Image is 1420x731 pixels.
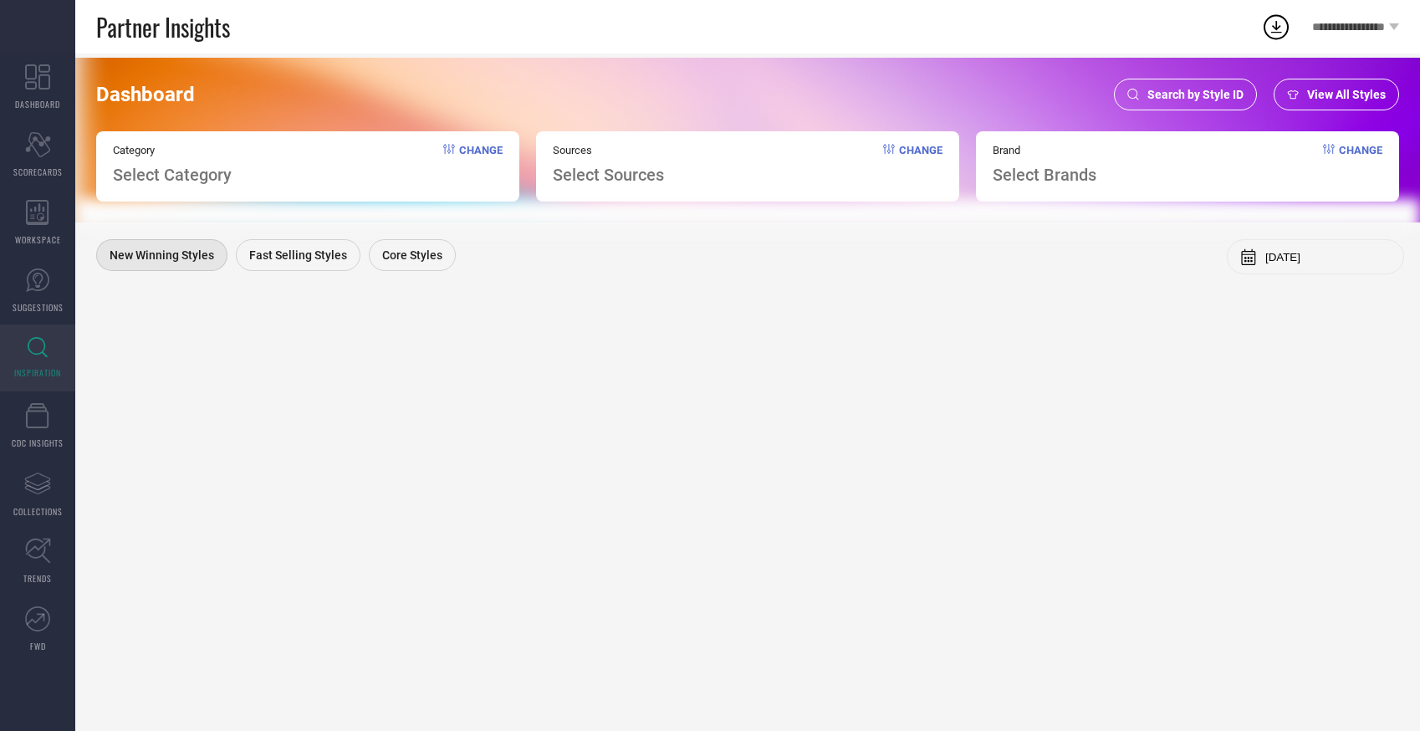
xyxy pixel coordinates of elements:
span: CDC INSIGHTS [12,437,64,449]
span: WORKSPACE [15,233,61,246]
span: Change [899,144,942,185]
span: Select Category [113,165,232,185]
span: Change [1339,144,1382,185]
span: SCORECARDS [13,166,63,178]
span: COLLECTIONS [13,505,63,518]
span: Core Styles [382,248,442,262]
span: Brand [993,144,1096,156]
span: FWD [30,640,46,652]
span: INSPIRATION [14,366,61,379]
span: Change [459,144,503,185]
span: Sources [553,144,664,156]
span: Category [113,144,232,156]
span: View All Styles [1307,88,1386,101]
span: Fast Selling Styles [249,248,347,262]
div: Open download list [1261,12,1291,42]
span: SUGGESTIONS [13,301,64,314]
span: TRENDS [23,572,52,585]
span: DASHBOARD [15,98,60,110]
span: Partner Insights [96,10,230,44]
span: New Winning Styles [110,248,214,262]
span: Select Brands [993,165,1096,185]
span: Select Sources [553,165,664,185]
span: Dashboard [96,83,195,106]
input: Select month [1265,251,1391,263]
span: Search by Style ID [1147,88,1244,101]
